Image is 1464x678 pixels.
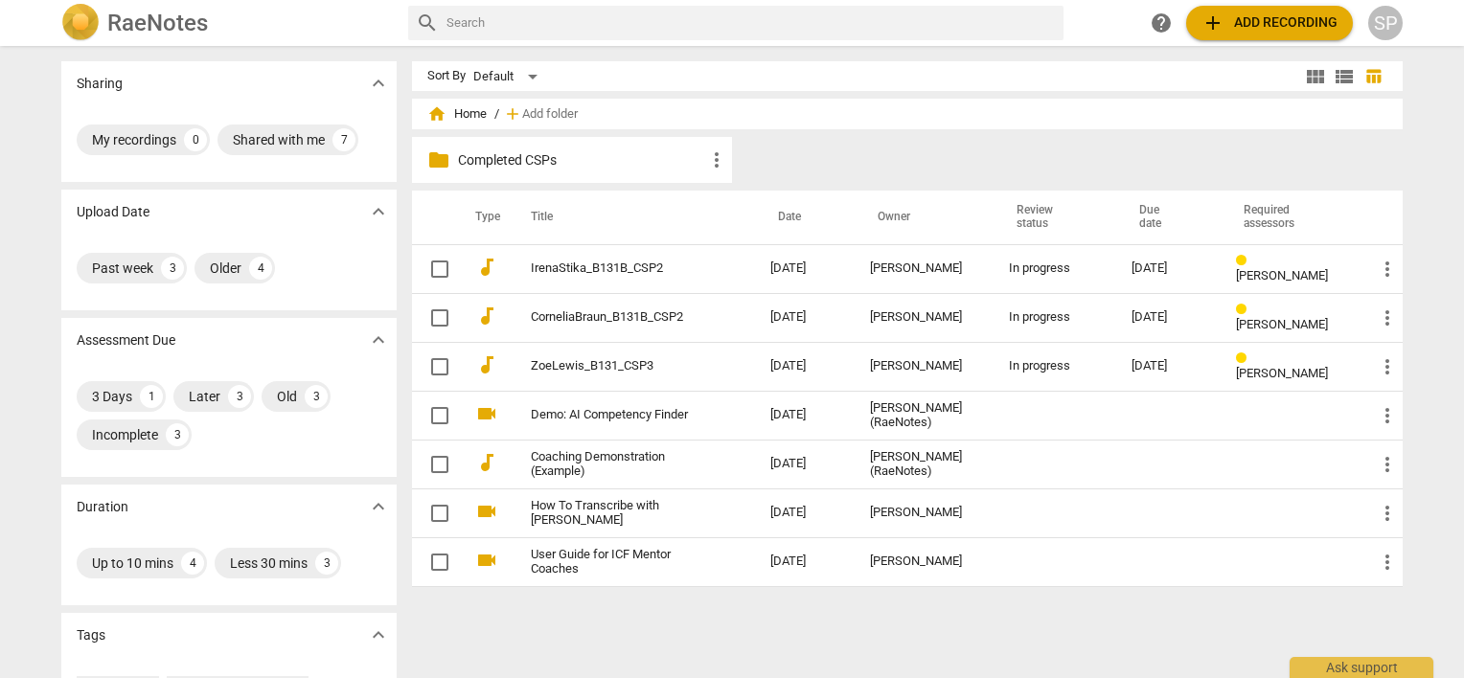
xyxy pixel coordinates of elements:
[870,554,978,569] div: [PERSON_NAME]
[475,451,498,474] span: audiotrack
[1376,258,1399,281] span: more_vert
[531,310,701,325] a: CorneliaBraun_B131B_CSP2
[1186,6,1353,40] button: Upload
[1368,6,1403,40] div: SP
[494,107,499,122] span: /
[870,450,978,479] div: [PERSON_NAME] (RaeNotes)
[1364,67,1383,85] span: table_chart
[1116,191,1221,244] th: Due date
[92,130,176,149] div: My recordings
[92,259,153,278] div: Past week
[1376,355,1399,378] span: more_vert
[1301,62,1330,91] button: Tile view
[427,104,446,124] span: home
[364,621,393,649] button: Show more
[1376,404,1399,427] span: more_vert
[367,328,390,351] span: expand_more
[1132,261,1205,276] div: [DATE]
[473,61,544,92] div: Default
[1290,657,1433,678] div: Ask support
[755,537,855,586] td: [DATE]
[446,8,1056,38] input: Search
[870,401,978,430] div: [PERSON_NAME] (RaeNotes)
[755,342,855,391] td: [DATE]
[1009,310,1100,325] div: In progress
[427,104,487,124] span: Home
[107,10,208,36] h2: RaeNotes
[305,385,328,408] div: 3
[249,257,272,280] div: 4
[531,450,701,479] a: Coaching Demonstration (Example)
[475,500,498,523] span: videocam
[427,148,450,171] span: folder
[705,148,728,171] span: more_vert
[367,623,390,646] span: expand_more
[755,488,855,537] td: [DATE]
[1132,310,1205,325] div: [DATE]
[140,385,163,408] div: 1
[1236,268,1328,282] span: [PERSON_NAME]
[1236,366,1328,380] span: [PERSON_NAME]
[475,256,498,279] span: audiotrack
[161,257,184,280] div: 3
[364,197,393,226] button: Show more
[855,191,994,244] th: Owner
[210,259,241,278] div: Older
[870,359,978,373] div: [PERSON_NAME]
[475,402,498,425] span: videocam
[77,74,123,94] p: Sharing
[228,385,251,408] div: 3
[755,440,855,488] td: [DATE]
[870,261,978,276] div: [PERSON_NAME]
[1201,11,1338,34] span: Add recording
[367,495,390,518] span: expand_more
[508,191,755,244] th: Title
[1376,306,1399,329] span: more_vert
[61,4,393,42] a: LogoRaeNotes
[367,200,390,223] span: expand_more
[870,310,978,325] div: [PERSON_NAME]
[364,69,393,98] button: Show more
[189,387,220,406] div: Later
[1009,359,1100,373] div: In progress
[1376,502,1399,525] span: more_vert
[77,625,105,645] p: Tags
[92,554,173,573] div: Up to 10 mins
[531,499,701,528] a: How To Transcribe with [PERSON_NAME]
[184,128,207,151] div: 0
[92,425,158,444] div: Incomplete
[755,191,855,244] th: Date
[416,11,439,34] span: search
[166,423,189,446] div: 3
[531,548,701,576] a: User Guide for ICF Mentor Coaches
[1236,317,1328,331] span: [PERSON_NAME]
[475,549,498,572] span: videocam
[475,353,498,376] span: audiotrack
[77,330,175,350] p: Assessment Due
[1132,359,1205,373] div: [DATE]
[531,359,701,373] a: ZoeLewis_B131_CSP3
[1333,65,1356,88] span: view_list
[233,130,325,149] div: Shared with me
[1150,11,1173,34] span: help
[531,261,701,276] a: IrenaStika_B131B_CSP2
[1221,191,1361,244] th: Required assessors
[460,191,508,244] th: Type
[364,326,393,354] button: Show more
[1236,254,1254,268] span: Review status: in progress
[181,552,204,575] div: 4
[531,408,701,422] a: Demo: AI Competency Finder
[315,552,338,575] div: 3
[755,391,855,440] td: [DATE]
[1376,453,1399,476] span: more_vert
[1009,261,1100,276] div: In progress
[755,244,855,293] td: [DATE]
[1236,303,1254,317] span: Review status: in progress
[92,387,132,406] div: 3 Days
[77,497,128,517] p: Duration
[364,492,393,521] button: Show more
[458,150,705,170] p: Completed CSPs
[755,293,855,342] td: [DATE]
[1359,62,1387,91] button: Table view
[870,506,978,520] div: [PERSON_NAME]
